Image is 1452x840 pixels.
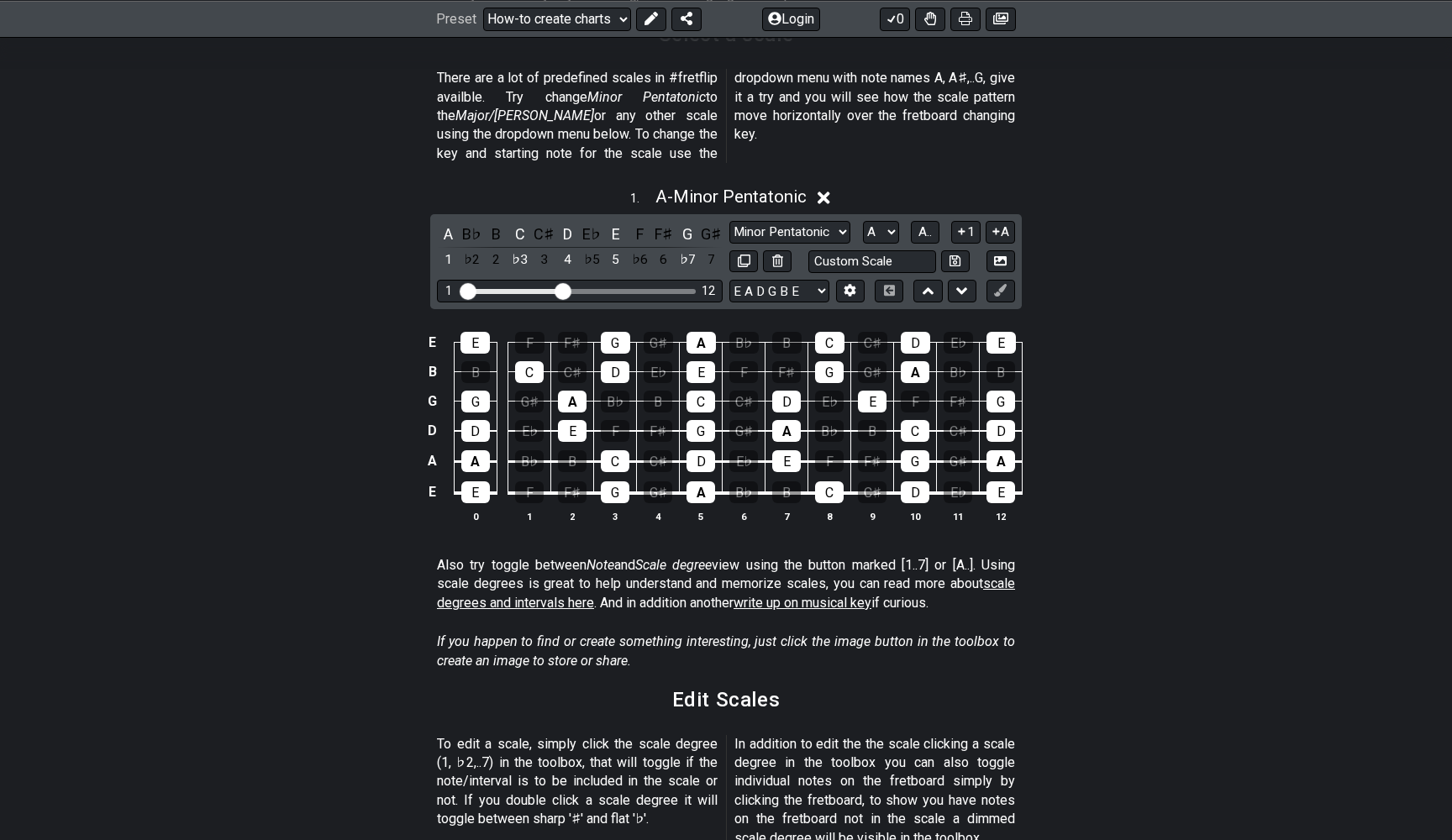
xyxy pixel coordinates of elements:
[437,735,718,829] p: To edit a scale, simply click the scale degree (1, ♭2,..7) in the toolbox, that will toggle if th...
[558,332,587,354] div: F♯
[485,249,507,271] div: toggle scale degree
[901,391,929,412] div: F
[950,7,981,30] button: Print
[815,481,844,503] div: C
[980,507,1023,525] th: 12
[772,361,801,383] div: F♯
[508,507,551,525] th: 1
[729,481,758,503] div: B♭
[515,391,544,412] div: G♯
[557,223,579,245] div: toggle pitch class
[863,221,899,244] select: Tonic/Root
[858,332,887,354] div: C♯
[461,223,483,245] div: toggle pitch class
[515,420,544,442] div: E♭
[687,332,716,354] div: A
[729,391,758,412] div: C♯
[437,249,459,271] div: toggle scale degree
[772,332,802,354] div: B
[581,223,602,245] div: toggle pitch class
[515,332,544,354] div: F
[461,420,490,442] div: D
[986,391,1015,412] div: G
[630,190,655,208] span: 1 .
[687,450,715,472] div: D
[485,223,507,245] div: toggle pitch class
[729,280,829,302] select: Tuning
[636,7,666,30] button: Edit Preset
[437,280,723,302] div: Visible fret range
[723,507,765,525] th: 6
[858,481,886,503] div: C♯
[509,223,531,245] div: toggle pitch class
[509,249,531,271] div: toggle scale degree
[765,507,808,525] th: 7
[858,361,886,383] div: G♯
[637,507,680,525] th: 4
[423,328,443,358] td: E
[551,507,594,525] th: 2
[445,284,452,298] div: 1
[944,361,972,383] div: B♭
[687,391,715,412] div: C
[671,7,702,30] button: Share Preset
[687,420,715,442] div: G
[729,332,759,354] div: B♭
[772,420,801,442] div: A
[763,250,792,273] button: Delete
[986,250,1015,273] button: Create Image
[815,361,844,383] div: G
[594,507,637,525] th: 3
[644,332,673,354] div: G♯
[901,450,929,472] div: G
[601,420,629,442] div: F
[948,280,976,302] button: Move down
[558,391,587,412] div: A
[836,280,865,302] button: Edit Tuning
[986,332,1016,354] div: E
[944,481,972,503] div: E♭
[772,450,801,472] div: E
[644,450,672,472] div: C♯
[944,450,972,472] div: G♯
[629,223,650,245] div: toggle pitch class
[687,481,715,503] div: A
[461,249,483,271] div: toggle scale degree
[437,575,1015,610] span: scale degrees and intervals here
[986,420,1015,442] div: D
[676,249,698,271] div: toggle scale degree
[941,250,970,273] button: Store user defined scale
[901,420,929,442] div: C
[808,507,851,525] th: 8
[915,7,945,30] button: Toggle Dexterity for all fretkits
[875,280,903,302] button: Toggle horizontal chord view
[533,223,555,245] div: toggle pitch class
[944,391,972,412] div: F♯
[772,481,801,503] div: B
[729,250,758,273] button: Copy
[858,391,886,412] div: E
[815,391,844,412] div: E♭
[515,450,544,472] div: B♭
[986,221,1015,244] button: A
[815,332,844,354] div: C
[605,223,627,245] div: toggle pitch class
[644,420,672,442] div: F♯
[557,249,579,271] div: toggle scale degree
[701,223,723,245] div: toggle pitch class
[851,507,894,525] th: 9
[454,507,497,525] th: 0
[772,391,801,412] div: D
[460,332,490,354] div: E
[587,557,614,573] em: Note
[423,357,443,386] td: B
[729,450,758,472] div: E♭
[533,249,555,271] div: toggle scale degree
[672,690,781,709] h2: Edit Scales
[676,223,698,245] div: toggle pitch class
[653,249,675,271] div: toggle scale degree
[601,481,629,503] div: G
[461,361,490,383] div: B
[901,481,929,503] div: D
[558,481,587,503] div: F♯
